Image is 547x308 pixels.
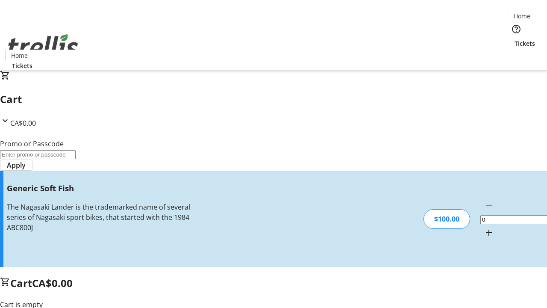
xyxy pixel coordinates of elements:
[7,160,26,170] span: Apply
[480,224,497,241] button: Increment by one
[508,12,535,21] a: Home
[514,12,530,21] span: Home
[5,24,81,67] img: Orient E2E Organization yz4uE5cYhF's Logo
[32,276,73,290] span: CA$0.00
[7,202,194,233] div: The Nagasaki Lander is the trademarked name of several series of Nagasaki sport bikes, that start...
[10,118,36,128] span: CA$0.00
[11,51,28,60] span: Home
[515,39,535,48] span: Tickets
[423,209,470,229] div: $100.00
[5,61,39,70] a: Tickets
[508,48,525,65] button: Cart
[508,21,525,38] button: Help
[6,51,33,60] a: Home
[7,182,194,194] h3: Generic Soft Fish
[12,61,32,70] span: Tickets
[508,39,542,48] a: Tickets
